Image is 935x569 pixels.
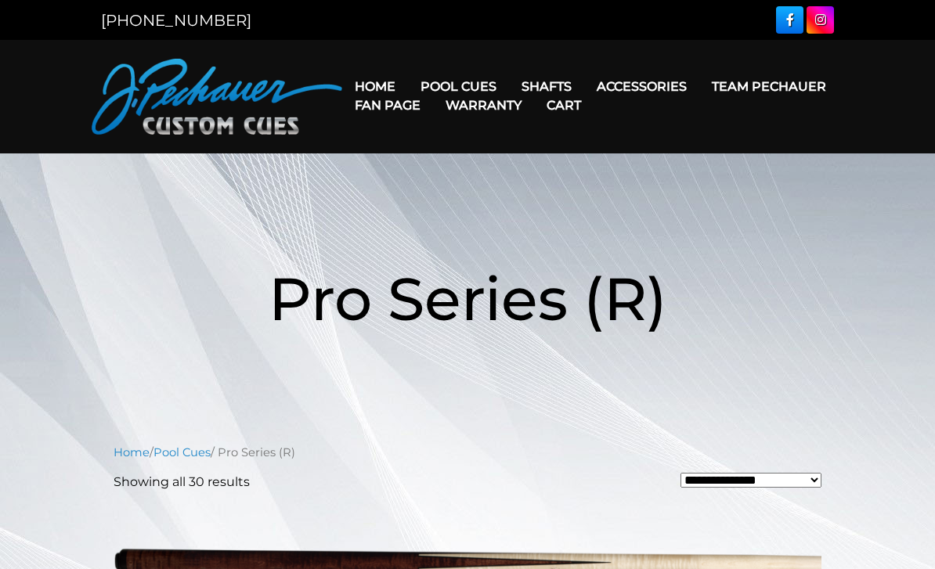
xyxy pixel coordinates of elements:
a: Warranty [433,85,534,125]
img: Pechauer Custom Cues [92,59,342,135]
a: Accessories [584,67,699,106]
a: Cart [534,85,594,125]
a: Team Pechauer [699,67,839,106]
a: Home [342,67,408,106]
select: Shop order [680,473,821,488]
a: Home [114,445,150,459]
nav: Breadcrumb [114,444,821,461]
a: Fan Page [342,85,433,125]
span: Pro Series (R) [269,262,667,335]
a: Shafts [509,67,584,106]
a: Pool Cues [408,67,509,106]
a: [PHONE_NUMBER] [101,11,251,30]
p: Showing all 30 results [114,473,250,492]
a: Pool Cues [153,445,211,459]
